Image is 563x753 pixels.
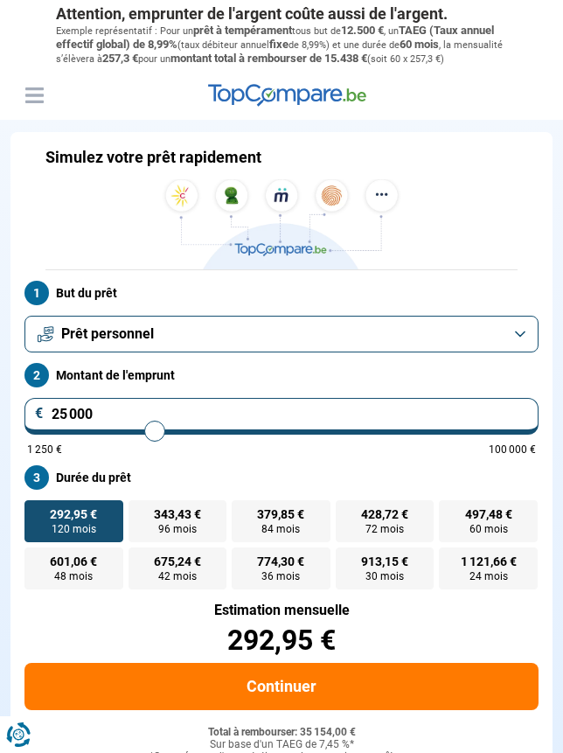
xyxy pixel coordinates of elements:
[27,444,62,455] span: 1 250 €
[35,407,44,421] span: €
[154,555,201,568] span: 675,24 €
[24,739,539,751] div: Sur base d'un TAEG de 7,45 %*
[24,663,539,710] button: Continuer
[21,82,47,108] button: Menu
[461,555,517,568] span: 1 121,66 €
[261,524,300,534] span: 84 mois
[489,444,536,455] span: 100 000 €
[257,508,304,520] span: 379,85 €
[24,727,539,739] div: Total à rembourser: 35 154,00 €
[159,179,404,269] img: TopCompare.be
[102,52,138,65] span: 257,3 €
[24,465,539,490] label: Durée du prêt
[365,571,404,582] span: 30 mois
[361,555,408,568] span: 913,15 €
[341,24,384,37] span: 12.500 €
[61,324,154,344] span: Prêt personnel
[193,24,292,37] span: prêt à tempérament
[400,38,439,51] span: 60 mois
[52,524,96,534] span: 120 mois
[261,571,300,582] span: 36 mois
[24,281,539,305] label: But du prêt
[50,508,97,520] span: 292,95 €
[158,571,197,582] span: 42 mois
[56,4,507,24] p: Attention, emprunter de l'argent coûte aussi de l'argent.
[158,524,197,534] span: 96 mois
[54,571,93,582] span: 48 mois
[50,555,97,568] span: 601,06 €
[154,508,201,520] span: 343,43 €
[24,363,539,387] label: Montant de l'emprunt
[170,52,367,65] span: montant total à rembourser de 15.438 €
[56,24,494,51] span: TAEG (Taux annuel effectif global) de 8,99%
[257,555,304,568] span: 774,30 €
[45,148,261,167] h1: Simulez votre prêt rapidement
[56,24,507,66] p: Exemple représentatif : Pour un tous but de , un (taux débiteur annuel de 8,99%) et une durée de ...
[361,508,408,520] span: 428,72 €
[269,38,288,51] span: fixe
[465,508,512,520] span: 497,48 €
[469,524,508,534] span: 60 mois
[24,626,539,654] div: 292,95 €
[469,571,508,582] span: 24 mois
[24,603,539,617] div: Estimation mensuelle
[365,524,404,534] span: 72 mois
[208,84,366,107] img: TopCompare
[24,316,539,352] button: Prêt personnel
